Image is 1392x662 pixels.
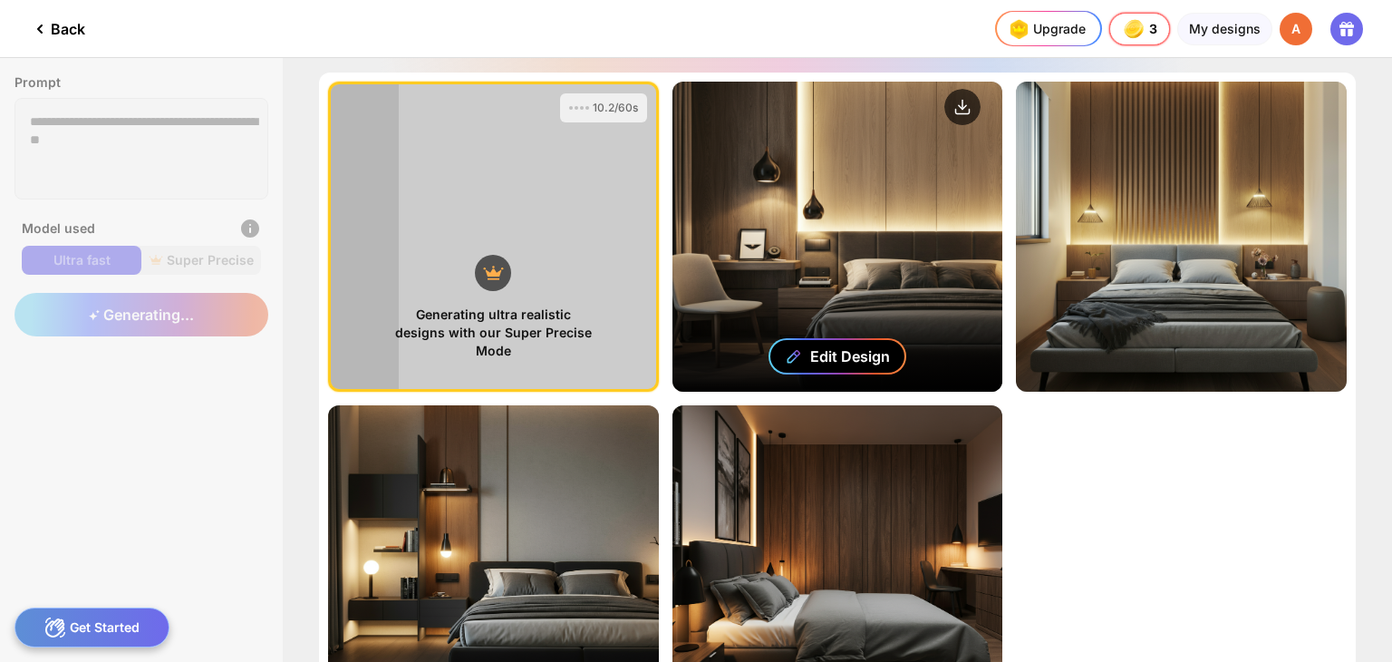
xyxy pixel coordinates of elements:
[29,18,85,40] div: Back
[391,306,595,360] div: Generating ultra realistic designs with our Super Precise Mode
[593,101,638,115] div: 10.2/60s
[1280,13,1312,45] div: A
[1177,13,1272,45] div: My designs
[1004,15,1086,44] div: Upgrade
[1004,15,1033,44] img: upgrade-nav-btn-icon.gif
[1149,22,1159,36] span: 3
[14,608,169,647] div: Get Started
[810,347,890,365] div: Edit Design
